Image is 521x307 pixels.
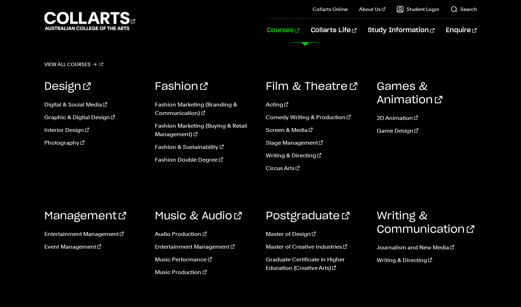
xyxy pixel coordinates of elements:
a: Fashion Marketing (Branding & Communication) [155,100,255,117]
a: Management [44,211,126,221]
a: Fashion & Sustainability [155,143,255,151]
a: Student Login [397,6,439,13]
a: Design [44,81,91,92]
a: Master of Creative Industries [266,243,366,251]
a: Music Production [155,268,255,277]
a: Game Design [377,127,477,135]
a: Writing & Communication [377,211,474,235]
a: Circus Arts [266,164,366,173]
a: Music Performance [155,255,255,264]
a: Search [450,6,477,13]
a: About Us [359,6,385,13]
a: Journalism and New Media [377,243,477,252]
a: Event Management [44,243,145,251]
a: Writing & Directing [266,151,366,160]
a: Audio Production [155,230,255,238]
a: Screen & Media [266,126,366,134]
a: View all courses [44,59,103,69]
a: Courses [267,19,299,42]
a: Collarts Life [311,19,357,42]
a: Acting [266,100,366,109]
a: Study Information [368,19,435,42]
a: Graduate Certificate in Higher Education (Creative Arts) [266,255,366,272]
a: Interior Design [44,126,145,134]
a: Collarts Online [313,6,348,13]
a: Stage Management [266,139,366,147]
div: Go to homepage [44,11,135,31]
a: Comedy Writing & Production [266,113,366,122]
a: Postgraduate [266,211,349,221]
a: Graphic & Digital Design [44,113,145,122]
a: Fashion Double Degree [155,156,255,164]
a: Fashion [155,81,208,92]
a: Entertainment Management [155,243,255,251]
a: 2D Animation [377,114,477,122]
a: Enquire [446,19,477,42]
a: Games & Animation [377,81,442,105]
a: Digital & Social Media [44,100,145,109]
a: Fashion Marketing (Buying & Retail Management) [155,122,255,139]
a: Master of Design [266,230,366,238]
a: Writing & Directing [377,256,477,265]
a: Film & Theatre [266,81,357,92]
a: Music & Audio [155,211,242,221]
a: Entertainment Management [44,230,145,238]
a: Photography [44,139,145,147]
